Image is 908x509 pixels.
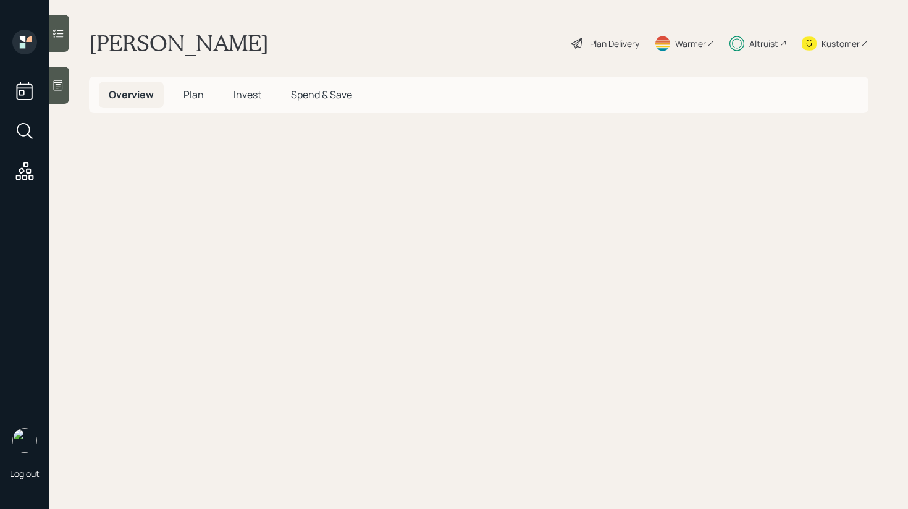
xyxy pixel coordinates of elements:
span: Overview [109,88,154,101]
div: Plan Delivery [590,37,639,50]
img: retirable_logo.png [12,428,37,453]
span: Invest [233,88,261,101]
h1: [PERSON_NAME] [89,30,269,57]
div: Kustomer [822,37,860,50]
div: Warmer [675,37,706,50]
span: Plan [183,88,204,101]
span: Spend & Save [291,88,352,101]
div: Altruist [749,37,778,50]
div: Log out [10,468,40,479]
